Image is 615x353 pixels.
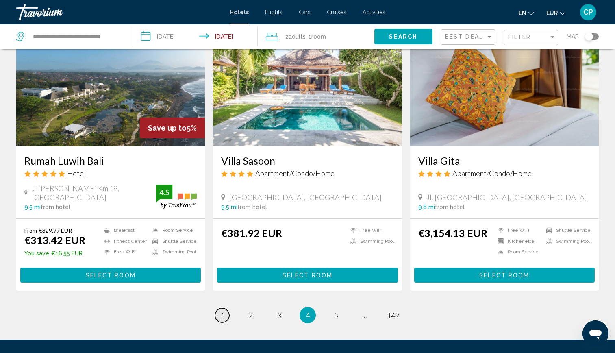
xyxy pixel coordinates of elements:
span: Jl. [GEOGRAPHIC_DATA], [GEOGRAPHIC_DATA] [426,193,587,202]
button: Search [374,29,432,44]
div: 4 star Apartment [418,169,591,178]
ins: €313.42 EUR [24,234,85,246]
button: Filter [504,29,558,46]
div: 4 star Apartment [221,169,393,178]
li: Room Service [148,227,197,234]
span: Select Room [86,272,136,279]
span: From [24,227,37,234]
a: Activities [363,9,385,15]
span: Select Room [479,272,529,279]
span: Filter [508,34,531,40]
span: , 1 [306,31,326,42]
span: Search [389,34,417,40]
li: Fitness Center [100,238,148,245]
span: Save up to [148,124,187,132]
span: from hotel [435,204,465,210]
a: Cruises [327,9,346,15]
span: Map [567,31,579,42]
div: 5% [140,118,205,138]
p: €16.55 EUR [24,250,85,257]
li: Room Service [494,248,542,255]
span: Jl [PERSON_NAME] Km 19, [GEOGRAPHIC_DATA] [32,184,156,202]
a: Flights [265,9,283,15]
img: Hotel image [16,16,205,146]
span: 3 [277,311,281,320]
li: Shuttle Service [148,238,197,245]
button: Select Room [20,268,201,283]
li: Breakfast [100,227,148,234]
span: Apartment/Condo/Home [452,169,532,178]
span: Best Deals [445,33,488,40]
span: 9.6 mi [418,204,435,210]
span: You save [24,250,49,257]
mat-select: Sort by [445,34,493,41]
div: 5 star Hotel [24,169,197,178]
a: Rumah Luwih Bali [24,155,197,167]
ins: €3,154.13 EUR [418,227,487,239]
a: Villa Gita [418,155,591,167]
a: Select Room [20,270,201,279]
li: Shuttle Service [542,227,591,234]
iframe: Bouton de lancement de la fenêtre de messagerie [582,320,608,346]
button: Select Room [414,268,595,283]
a: Cars [299,9,311,15]
span: 5 [334,311,338,320]
span: 4 [306,311,310,320]
ul: Pagination [16,307,599,323]
li: Kitchenette [494,238,542,245]
span: 2 [249,311,253,320]
button: Travelers: 2 adults, 0 children [258,24,374,49]
span: 1 [220,311,224,320]
img: Hotel image [213,16,402,146]
span: Select Room [283,272,332,279]
span: [GEOGRAPHIC_DATA], [GEOGRAPHIC_DATA] [229,193,382,202]
span: from hotel [237,204,267,210]
a: Select Room [217,270,398,279]
img: Hotel image [410,16,599,146]
span: Adults [289,33,306,40]
li: Free WiFi [100,248,148,255]
span: 149 [387,311,399,320]
li: Swimming Pool [148,248,197,255]
span: 9.5 mi [24,204,41,210]
li: Swimming Pool [542,238,591,245]
div: 4.5 [156,187,172,197]
span: 2 [285,31,306,42]
li: Free WiFi [346,227,394,234]
button: Select Room [217,268,398,283]
ins: €381.92 EUR [221,227,282,239]
img: trustyou-badge.svg [156,185,197,209]
a: Select Room [414,270,595,279]
span: from hotel [41,204,70,210]
button: Check-in date: Aug 23, 2025 Check-out date: Aug 26, 2025 [133,24,258,49]
button: Toggle map [579,33,599,40]
button: Change language [519,7,534,19]
li: Swimming Pool [346,238,394,245]
button: Change currency [546,7,565,19]
span: 9.5 mi [221,204,237,210]
span: Apartment/Condo/Home [255,169,335,178]
button: User Menu [578,4,599,21]
a: Villa Sasoon [221,155,393,167]
span: ... [362,311,367,320]
li: Free WiFi [494,227,542,234]
span: Hotel [67,169,86,178]
span: Room [311,33,326,40]
a: Travorium [16,4,222,20]
span: CP [583,8,593,16]
span: EUR [546,10,558,16]
a: Hotels [230,9,249,15]
span: en [519,10,526,16]
del: €329.97 EUR [39,227,72,234]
